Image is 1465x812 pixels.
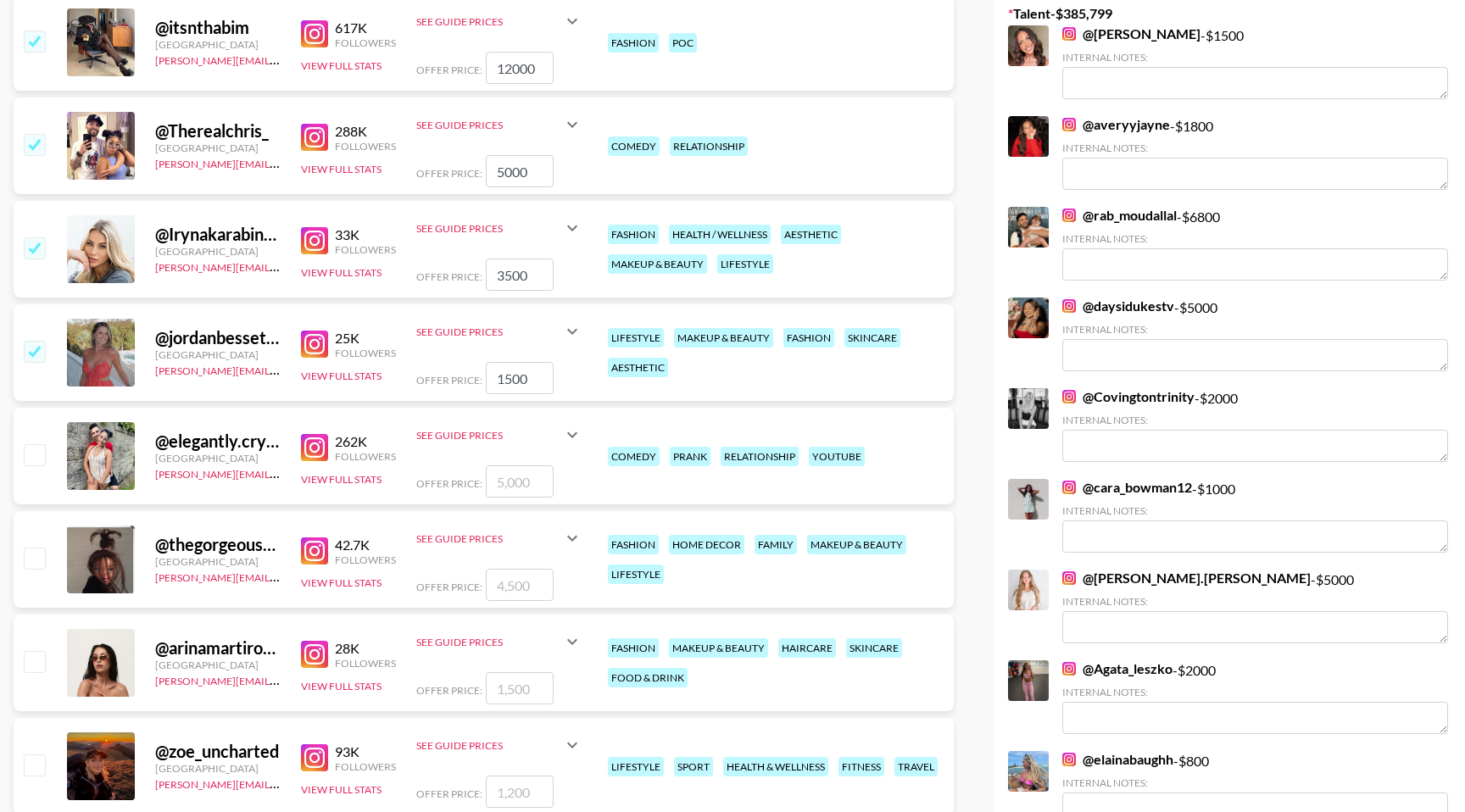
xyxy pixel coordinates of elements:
[416,311,582,352] div: See Guide Prices
[608,638,659,658] div: fashion
[416,374,482,387] span: Offer Price:
[1062,118,1076,131] img: Instagram
[1062,388,1195,405] a: @Covingtontrinity
[1062,660,1448,734] div: - $ 2000
[1062,299,1076,313] img: Instagram
[608,136,660,156] div: comedy
[1062,662,1076,676] img: Instagram
[155,762,281,775] div: [GEOGRAPHIC_DATA]
[335,640,396,657] div: 28K
[1062,27,1076,41] img: Instagram
[807,535,906,554] div: makeup & beauty
[416,270,482,283] span: Offer Price:
[301,576,382,589] button: View Full Stats
[335,553,396,566] div: Followers
[1062,686,1448,698] div: Internal Notes:
[721,447,799,466] div: relationship
[416,532,562,545] div: See Guide Prices
[608,668,688,687] div: food & drink
[335,657,396,670] div: Followers
[1062,232,1448,245] div: Internal Notes:
[783,328,834,348] div: fashion
[1062,751,1173,768] a: @elainabaughh
[301,227,328,254] img: Instagram
[1062,571,1076,585] img: Instagram
[301,680,382,692] button: View Full Stats
[608,358,668,377] div: aesthetic
[608,328,664,348] div: lifestyle
[1062,388,1448,462] div: - $ 2000
[416,414,582,455] div: See Guide Prices
[1062,570,1448,643] div: - $ 5000
[155,224,281,245] div: @ Irynakarabinovych
[1062,660,1173,677] a: @Agata_leszko
[155,637,281,659] div: @ arinamartirosyan
[674,328,773,348] div: makeup & beauty
[335,433,396,450] div: 262K
[301,20,328,47] img: Instagram
[416,518,582,559] div: See Guide Prices
[1062,116,1170,133] a: @averyyjayne
[844,328,900,348] div: skincare
[416,64,482,76] span: Offer Price:
[1062,504,1448,517] div: Internal Notes:
[486,52,554,84] input: 12,000
[608,254,707,274] div: makeup & beauty
[155,452,281,464] div: [GEOGRAPHIC_DATA]
[335,743,396,760] div: 93K
[1062,298,1448,371] div: - $ 5000
[301,331,328,358] img: Instagram
[755,535,797,554] div: family
[155,38,281,51] div: [GEOGRAPHIC_DATA]
[335,537,396,553] div: 42.7K
[416,636,562,648] div: See Guide Prices
[416,429,562,442] div: See Guide Prices
[1062,570,1311,587] a: @[PERSON_NAME].[PERSON_NAME]
[301,266,382,279] button: View Full Stats
[486,259,554,291] input: 3,500
[335,347,396,359] div: Followers
[723,757,828,776] div: health & wellness
[608,535,659,554] div: fashion
[1062,595,1448,608] div: Internal Notes:
[1062,25,1448,99] div: - $ 1500
[608,757,664,776] div: lifestyle
[416,222,562,235] div: See Guide Prices
[608,565,664,584] div: lifestyle
[1062,753,1076,766] img: Instagram
[301,641,328,668] img: Instagram
[1062,323,1448,336] div: Internal Notes:
[1062,479,1448,553] div: - $ 1000
[1062,142,1448,154] div: Internal Notes:
[155,361,487,377] a: [PERSON_NAME][EMAIL_ADDRESS][PERSON_NAME][DOMAIN_NAME]
[1062,414,1448,426] div: Internal Notes:
[1062,207,1448,281] div: - $ 6800
[416,581,482,593] span: Offer Price:
[335,330,396,347] div: 25K
[301,370,382,382] button: View Full Stats
[155,534,281,555] div: @ thegorgeousdoll
[1062,116,1448,190] div: - $ 1800
[1062,209,1076,222] img: Instagram
[301,744,328,771] img: Instagram
[1062,25,1200,42] a: @[PERSON_NAME]
[155,348,281,361] div: [GEOGRAPHIC_DATA]
[781,225,841,244] div: aesthetic
[155,555,281,568] div: [GEOGRAPHIC_DATA]
[486,465,554,498] input: 5,000
[1062,479,1192,496] a: @cara_bowman12
[846,638,902,658] div: skincare
[416,621,582,662] div: See Guide Prices
[809,447,865,466] div: youtube
[335,123,396,140] div: 288K
[155,142,281,154] div: [GEOGRAPHIC_DATA]
[155,568,487,584] a: [PERSON_NAME][EMAIL_ADDRESS][PERSON_NAME][DOMAIN_NAME]
[335,19,396,36] div: 617K
[1062,390,1076,403] img: Instagram
[486,569,554,601] input: 4,500
[674,757,713,776] div: sport
[416,739,562,752] div: See Guide Prices
[155,120,281,142] div: @ Therealchris_
[669,638,768,658] div: makeup & beauty
[335,226,396,243] div: 33K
